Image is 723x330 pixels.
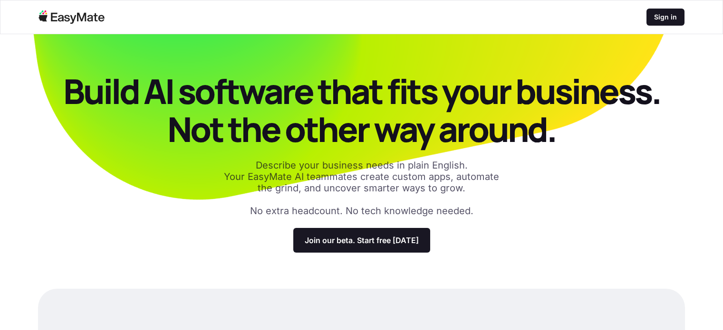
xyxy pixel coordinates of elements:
a: Join our beta. Start free [DATE] [293,228,430,253]
p: Sign in [654,12,677,22]
p: No extra headcount. No tech knowledge needed. [250,205,473,217]
p: Describe your business needs in plain English. Your EasyMate AI teammates create custom apps, aut... [219,160,504,194]
a: Sign in [646,9,684,26]
p: Build AI software that fits your business. Not the other way around. [38,72,685,148]
p: Join our beta. Start free [DATE] [305,236,419,245]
